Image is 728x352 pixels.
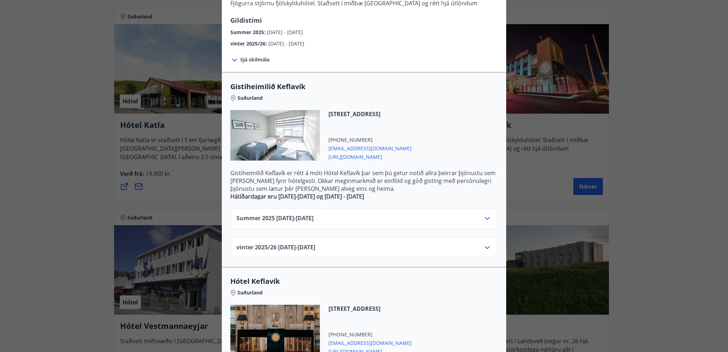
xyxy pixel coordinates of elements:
span: [DATE] - [DATE] [268,40,304,47]
span: Summer 2025 : [230,29,267,36]
strong: Hátíðardagar eru [DATE]-[DATE] og [DATE] - [DATE] [230,193,364,200]
span: Sjá skilmála [240,56,269,63]
span: Gistiheimilið Keflavík [230,82,498,92]
span: vinter 2025/26 [DATE] - [DATE] [236,243,315,252]
span: [STREET_ADDRESS] [328,110,412,118]
span: Gildistími [230,16,262,25]
span: [EMAIL_ADDRESS][DOMAIN_NAME] [328,143,412,152]
span: [DATE] - [DATE] [267,29,303,36]
span: [URL][DOMAIN_NAME] [328,152,412,161]
span: Summer 2025 [DATE] - [DATE] [236,214,314,223]
span: vinter 2025/26 : [230,40,268,47]
span: [PHONE_NUMBER] [328,136,412,143]
span: Suðurland [237,94,263,102]
p: Gistiheimilið Keflavík er rétt á móti Hótel Keflavík þar sem þú getur notið allra þeirrar þjónust... [230,169,498,193]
